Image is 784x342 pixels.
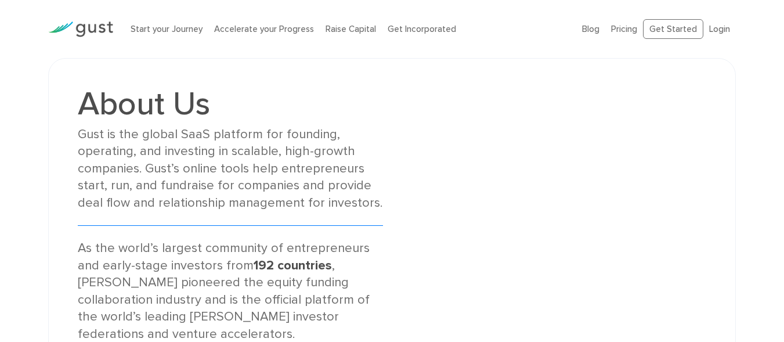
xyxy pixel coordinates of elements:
img: Gust Logo [48,21,113,37]
h1: About Us [78,88,384,120]
a: Login [709,24,730,34]
a: Raise Capital [326,24,376,34]
a: Get Incorporated [388,24,456,34]
a: Pricing [611,24,637,34]
a: Accelerate your Progress [214,24,314,34]
a: Start your Journey [131,24,203,34]
a: Get Started [643,19,703,39]
div: Gust is the global SaaS platform for founding, operating, and investing in scalable, high-growth ... [78,126,384,211]
strong: 192 countries [254,258,332,273]
a: Blog [582,24,599,34]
